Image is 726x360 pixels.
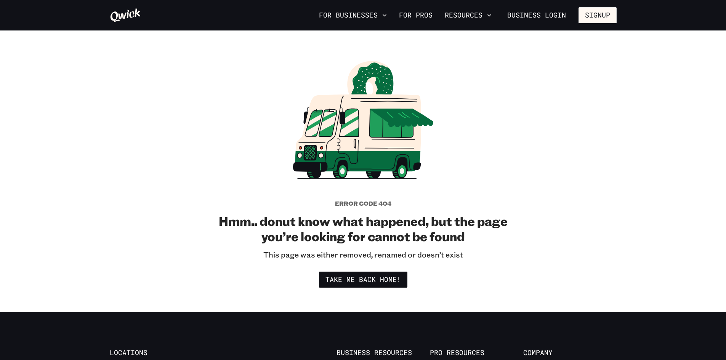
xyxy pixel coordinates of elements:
a: For Pros [396,9,436,22]
span: Company [523,349,617,357]
button: Signup [579,7,617,23]
a: Business Login [501,7,572,23]
h2: Hmm.. donut know what happened, but the page you’re looking for cannot be found [218,213,508,244]
span: Pro Resources [430,349,523,357]
h5: Error code 404 [335,200,391,207]
p: This page was either removed, renamed or doesn’t exist [263,250,463,259]
a: Take me back home! [319,272,407,288]
span: Business Resources [337,349,430,357]
span: Locations [110,349,203,357]
button: For Businesses [316,9,390,22]
button: Resources [442,9,495,22]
